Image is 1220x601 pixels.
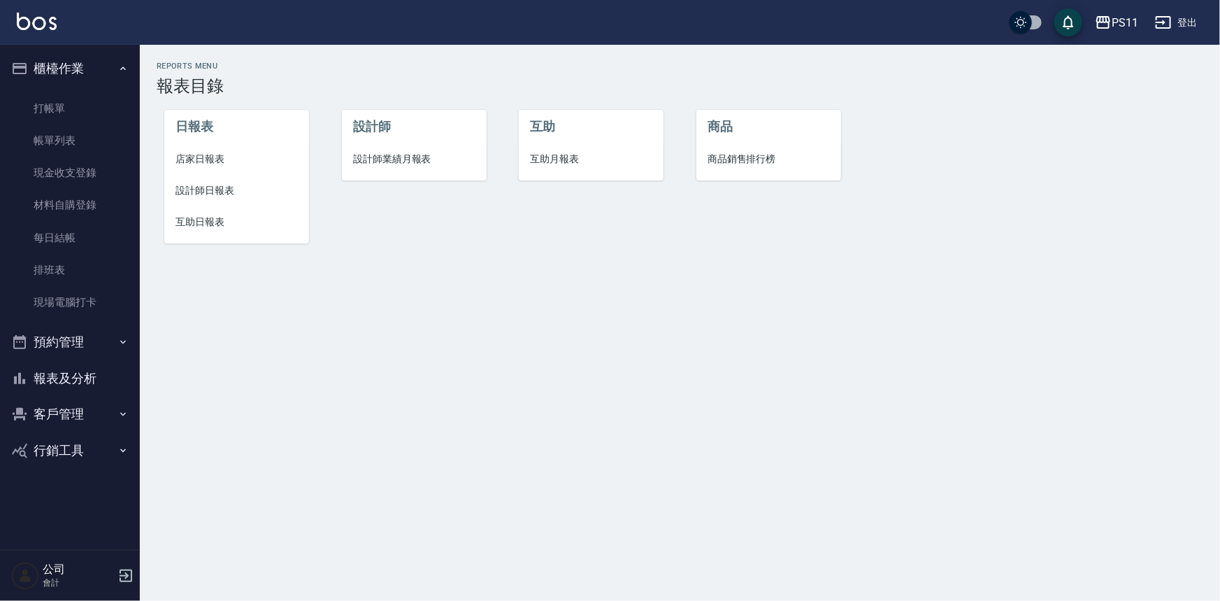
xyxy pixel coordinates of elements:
a: 每日結帳 [6,222,134,254]
a: 互助日報表 [164,206,309,238]
span: 互助月報表 [530,152,652,167]
span: 店家日報表 [175,152,298,167]
h2: Reports Menu [157,62,1203,71]
div: PS11 [1112,14,1138,31]
a: 商品銷售排行榜 [696,143,841,175]
li: 設計師 [342,110,487,143]
a: 互助月報表 [519,143,663,175]
a: 現場電腦打卡 [6,286,134,318]
span: 商品銷售排行榜 [708,152,830,167]
button: 登出 [1149,10,1203,36]
li: 日報表 [164,110,309,143]
a: 帳單列表 [6,125,134,157]
a: 排班表 [6,254,134,286]
button: 報表及分析 [6,360,134,397]
span: 互助日報表 [175,215,298,229]
a: 店家日報表 [164,143,309,175]
button: 櫃檯作業 [6,50,134,87]
img: Logo [17,13,57,30]
a: 材料自購登錄 [6,189,134,221]
button: PS11 [1089,8,1144,37]
p: 會計 [43,577,114,589]
h3: 報表目錄 [157,76,1203,96]
span: 設計師業績月報表 [353,152,475,167]
a: 打帳單 [6,92,134,125]
li: 商品 [696,110,841,143]
img: Person [11,562,39,590]
span: 設計師日報表 [175,183,298,198]
li: 互助 [519,110,663,143]
a: 現金收支登錄 [6,157,134,189]
button: 預約管理 [6,324,134,360]
button: save [1054,8,1082,36]
button: 客戶管理 [6,396,134,432]
a: 設計師日報表 [164,175,309,206]
h5: 公司 [43,563,114,577]
button: 行銷工具 [6,432,134,469]
a: 設計師業績月報表 [342,143,487,175]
